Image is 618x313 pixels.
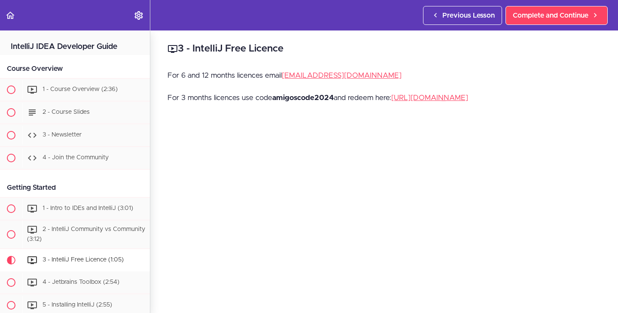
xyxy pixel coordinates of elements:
[134,10,144,21] svg: Settings Menu
[272,94,334,101] strong: amigoscode2024
[43,155,109,161] span: 4 - Join the Community
[43,257,124,263] span: 3 - IntelliJ Free Licence (1:05)
[43,302,112,308] span: 5 - Installing IntelliJ (2:55)
[167,69,601,82] p: For 6 and 12 months licences email
[505,6,608,25] a: Complete and Continue
[282,72,402,79] a: [EMAIL_ADDRESS][DOMAIN_NAME]
[513,10,588,21] span: Complete and Continue
[167,42,601,56] h2: 3 - IntelliJ Free Licence
[43,86,118,92] span: 1 - Course Overview (2:36)
[43,132,82,138] span: 3 - Newsletter
[43,205,133,211] span: 1 - Intro to IDEs and IntelliJ (3:01)
[27,226,145,242] span: 2 - IntelliJ Community vs Community (3:12)
[442,10,495,21] span: Previous Lesson
[5,10,15,21] svg: Back to course curriculum
[43,279,119,285] span: 4 - Jetbrains Toolbox (2:54)
[391,94,468,101] a: [URL][DOMAIN_NAME]
[43,109,90,115] span: 2 - Course Slides
[423,6,502,25] a: Previous Lesson
[167,91,601,104] p: For 3 months licences use code and redeem here:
